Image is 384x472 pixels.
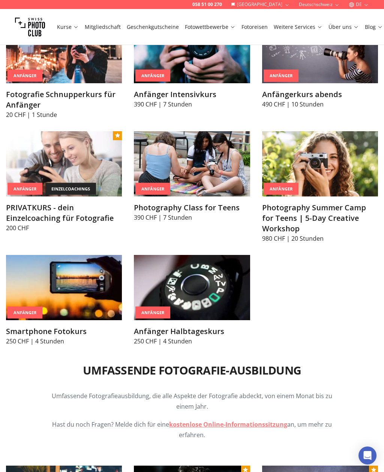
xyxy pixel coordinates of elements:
img: Photography Summer Camp for Teens | 5-Day Creative Workshop [262,131,378,196]
p: Hast du noch Fragen? Melde dich für eine an, um mehr zu erfahren. [48,419,336,440]
a: Fotowettbewerbe [185,23,235,31]
button: Kurse [54,22,82,32]
p: 980 CHF | 20 Stunden [262,234,378,243]
h3: Anfängerkurs abends [262,89,378,100]
img: Anfänger Intensivkurs [134,18,250,83]
a: Fotografie Schnupperkurs für AnfängerAnfängerFotografie Schnupperkurs für Anfänger20 CHF | 1 Stunde [6,18,122,119]
img: Anfänger Halbtageskurs [134,255,250,320]
a: Photography Class for TeensAnfängerPhotography Class for Teens390 CHF | 7 Stunden [134,131,250,222]
h3: Photography Summer Camp for Teens | 5-Day Creative Workshop [262,202,378,234]
a: Geschenkgutscheine [127,23,179,31]
a: Blog [365,23,383,31]
a: kostenlose Online-Informationssitzung [169,420,287,429]
a: Weitere Services [274,23,322,31]
div: Anfänger [264,183,298,195]
p: Umfassende Fotografieausbildung, die alle Aspekte der Fotografie abdeckt, von einem Monat bis zu ... [48,391,336,412]
p: 490 CHF | 10 Stunden [262,100,378,109]
h2: Umfassende Fotografie-Ausbildung [83,364,301,377]
p: 20 CHF | 1 Stunde [6,110,122,119]
a: PRIVATKURS - dein Einzelcoaching für FotografieAnfängereinzelcoachingsPRIVATKURS - dein Einzelcoa... [6,131,122,232]
h3: Smartphone Fotokurs [6,326,122,337]
p: 390 CHF | 7 Stunden [134,100,250,109]
div: Anfänger [7,306,42,319]
a: Mitgliedschaft [85,23,121,31]
img: Fotografie Schnupperkurs für Anfänger [6,18,122,83]
a: 058 51 00 270 [192,1,222,7]
a: Kurse [57,23,79,31]
p: 390 CHF | 7 Stunden [134,213,250,222]
h3: Fotografie Schnupperkurs für Anfänger [6,89,122,110]
h3: Anfänger Intensivkurs [134,89,250,100]
img: Anfängerkurs abends [262,18,378,83]
a: Anfänger IntensivkursAnfängerAnfänger Intensivkurs390 CHF | 7 Stunden [134,18,250,109]
div: einzelcoachings [45,183,96,195]
a: Smartphone FotokursAnfängerSmartphone Fotokurs250 CHF | 4 Stunden [6,255,122,346]
a: Anfängerkurs abendsAnfängerAnfängerkurs abends490 CHF | 10 Stunden [262,18,378,109]
div: Anfänger [7,183,42,195]
button: Fotowettbewerbe [182,22,238,32]
button: Geschenkgutscheine [124,22,182,32]
div: Anfänger [135,183,170,195]
p: 200 CHF [6,223,122,232]
a: Anfänger HalbtageskursAnfängerAnfänger Halbtageskurs250 CHF | 4 Stunden [134,255,250,346]
h3: Anfänger Halbtageskurs [134,326,250,337]
a: Über uns [328,23,359,31]
button: Mitgliedschaft [82,22,124,32]
img: PRIVATKURS - dein Einzelcoaching für Fotografie [6,131,122,196]
img: Smartphone Fotokurs [6,255,122,320]
div: Anfänger [135,306,170,319]
div: Anfänger [7,69,42,82]
img: Swiss photo club [15,12,45,42]
div: Anfänger [264,70,298,82]
button: Fotoreisen [238,22,271,32]
div: Open Intercom Messenger [358,447,376,465]
button: Über uns [325,22,362,32]
p: 250 CHF | 4 Stunden [6,337,122,346]
h3: Photography Class for Teens [134,202,250,213]
button: Weitere Services [271,22,325,32]
div: Anfänger [135,69,170,82]
a: Fotoreisen [241,23,268,31]
img: Photography Class for Teens [134,131,250,196]
h3: PRIVATKURS - dein Einzelcoaching für Fotografie [6,202,122,223]
p: 250 CHF | 4 Stunden [134,337,250,346]
a: Photography Summer Camp for Teens | 5-Day Creative WorkshopAnfängerPhotography Summer Camp for Te... [262,131,378,243]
